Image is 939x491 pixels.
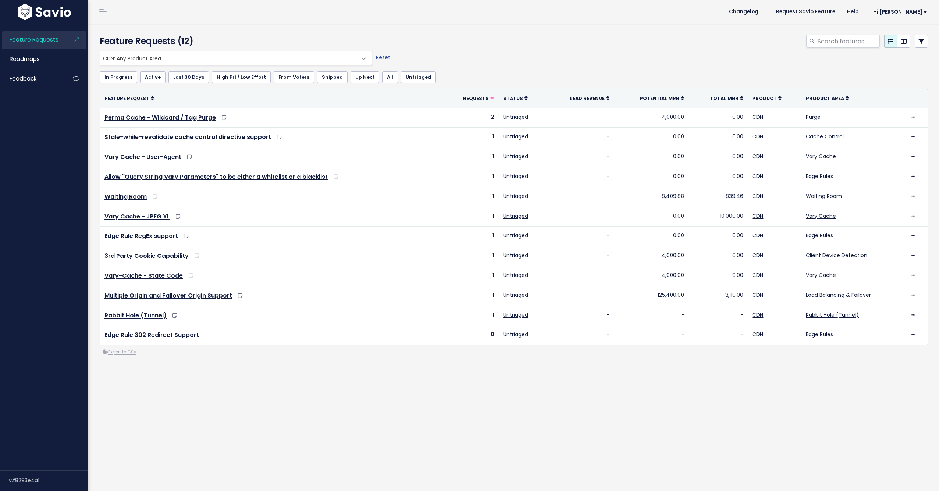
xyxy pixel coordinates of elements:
td: 0 [442,325,499,345]
a: Reset [376,54,390,61]
td: 4,000.00 [614,108,689,128]
a: Untriaged [503,192,528,200]
td: 839.46 [689,187,748,207]
td: - [546,306,614,325]
a: CDN [752,311,763,319]
td: 1 [442,306,499,325]
a: Feedback [2,70,61,87]
a: Hi [PERSON_NAME] [864,6,933,18]
a: Vary Cache [806,153,836,160]
a: Edge Rules [806,232,833,239]
a: Untriaged [503,113,528,121]
span: Feature Request [104,95,149,102]
a: Edge Rule 302 Redirect Support [104,331,199,339]
a: Active [140,71,166,83]
span: CDN: Any Product Area [100,51,357,65]
td: - [546,147,614,167]
td: - [546,286,614,306]
span: Feedback [10,75,36,82]
a: CDN [752,212,763,220]
h4: Feature Requests (12) [100,35,369,48]
a: All [382,71,398,83]
td: 8,409.88 [614,187,689,207]
span: Requests [463,95,489,102]
td: - [546,325,614,345]
a: Allow "Query String Vary Parameters" to be either a whitelist or a blacklist [104,172,328,181]
a: Untriaged [401,71,436,83]
a: CDN [752,133,763,140]
td: - [689,325,748,345]
span: Roadmaps [10,55,40,63]
td: - [614,306,689,325]
a: From Voters [274,71,314,83]
td: 1 [442,187,499,207]
a: Vary Cache - User-Agent [104,153,181,161]
a: Rabbit Hole (Tunnel) [104,311,167,320]
a: Client Device Detection [806,252,867,259]
span: Potential MRR [640,95,679,102]
a: Help [841,6,864,17]
a: Load Balancing & Failover [806,291,871,299]
input: Search features... [817,35,880,48]
td: - [546,167,614,187]
td: 0.00 [614,167,689,187]
td: 0.00 [614,128,689,147]
td: 0.00 [689,227,748,246]
a: Untriaged [503,212,528,220]
a: Untriaged [503,331,528,338]
span: Product Area [806,95,844,102]
td: 1 [442,147,499,167]
a: Roadmaps [2,51,61,68]
a: Export to CSV [103,349,136,355]
td: 4,000.00 [614,266,689,286]
a: Untriaged [503,252,528,259]
td: - [546,266,614,286]
td: 3,110.00 [689,286,748,306]
span: Lead Revenue [570,95,605,102]
td: - [689,306,748,325]
span: Product [752,95,777,102]
a: Lead Revenue [570,95,609,102]
a: Untriaged [503,271,528,279]
a: Waiting Room [806,192,842,200]
td: 0.00 [689,108,748,128]
td: 0.00 [614,227,689,246]
a: Request Savio Feature [770,6,841,17]
td: 1 [442,167,499,187]
a: In Progress [100,71,137,83]
a: CDN [752,192,763,200]
a: Untriaged [503,133,528,140]
td: - [546,246,614,266]
div: v.f8293e4a1 [9,471,88,490]
td: 1 [442,128,499,147]
a: High Pri / Low Effort [212,71,271,83]
td: 0.00 [689,167,748,187]
a: Waiting Room [104,192,147,201]
a: Stale-while-revalidate cache control directive support [104,133,271,141]
a: Purge [806,113,821,121]
a: Product [752,95,782,102]
td: 2 [442,108,499,128]
a: Multiple Origin and Failover Origin Support [104,291,232,300]
a: Vary Cache [806,212,836,220]
td: 125,400.00 [614,286,689,306]
a: Up Next [351,71,379,83]
td: 1 [442,207,499,227]
span: Feature Requests [10,36,58,43]
a: Edge Rules [806,172,833,180]
a: Untriaged [503,311,528,319]
td: 4,000.00 [614,246,689,266]
span: Changelog [729,9,758,14]
img: logo-white.9d6f32f41409.svg [16,4,73,20]
td: 0.00 [614,147,689,167]
td: 1 [442,227,499,246]
a: Status [503,95,528,102]
span: CDN: Any Product Area [100,51,372,65]
a: CDN [752,331,763,338]
a: Edge Rules [806,331,833,338]
a: Vary-Cache - State Code [104,271,183,280]
a: Untriaged [503,291,528,299]
td: - [546,128,614,147]
td: 1 [442,286,499,306]
a: CDN [752,252,763,259]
